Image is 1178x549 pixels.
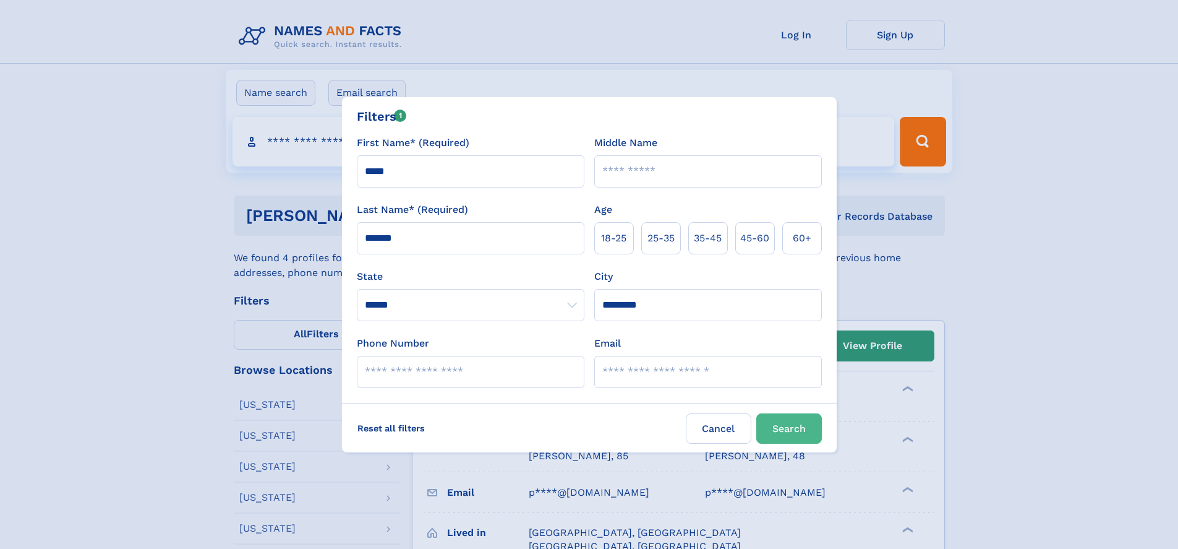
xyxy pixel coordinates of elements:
span: 35‑45 [694,231,722,246]
label: State [357,269,584,284]
span: 60+ [793,231,811,246]
label: Cancel [686,413,751,444]
label: City [594,269,613,284]
label: Middle Name [594,136,657,150]
label: First Name* (Required) [357,136,469,150]
span: 25‑35 [647,231,675,246]
span: 18‑25 [601,231,626,246]
label: Reset all filters [349,413,433,443]
button: Search [756,413,822,444]
span: 45‑60 [740,231,769,246]
label: Age [594,202,612,217]
label: Email [594,336,621,351]
div: Filters [357,107,407,126]
label: Last Name* (Required) [357,202,468,217]
label: Phone Number [357,336,429,351]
